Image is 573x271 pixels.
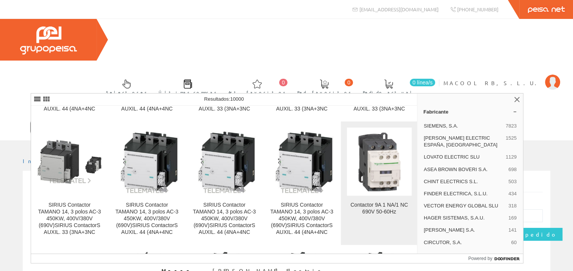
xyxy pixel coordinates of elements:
span: Resultados: [204,96,244,102]
div: SIRIUS Contactor TAMANO 14, 3 polos AC-3 450KW, 400V/380V (690V)SIRIUS ContactorS AUXIL. 44 (4NA+4NC [269,202,334,236]
span: 1525 [506,135,517,148]
span: FINDER ELECTRICA, S.L.U. [424,190,505,197]
a: Contactor 9A 1 NA/1 NC 690V 50-60Hz Contactor 9A 1 NA/1 NC 690V 50-60Hz [341,121,418,245]
span: 60 [511,239,517,246]
a: Fabricante [417,106,523,118]
a: MACOOL RB, S.L.U. [443,73,560,80]
a: Últimas compras [151,73,220,99]
span: Powered by [468,255,492,262]
a: Powered by [468,254,523,263]
span: 1129 [506,154,517,160]
span: 0 [345,79,353,86]
span: Selectores [106,89,147,96]
span: 7823 [506,123,517,129]
img: SIRIUS Contactor TAMANO 14, 3 polos AC-3 450KW, 400V/380V (690V)SIRIUS ContactorS AUXIL. 44 (4NA+4NC [269,129,334,194]
img: Contactor 9A 1 NA/1 NC 690V 50-60Hz [347,129,412,194]
span: 318 [508,202,517,209]
div: SIRIUS Contactor TAMANO 14, 3 polos AC-3 450KW, 400V/380V (690V)SIRIUS ContactorS AUXIL. 33 (3NA+3NC [37,202,102,236]
span: SIEMENS, S.A. [424,123,503,129]
span: 698 [508,166,517,173]
a: SIRIUS Contactor TAMANO 14, 3 polos AC-3 450KW, 400V/380V (690V)SIRIUS ContactorS AUXIL. 44 (4NA+... [108,121,185,245]
span: 0 [279,79,287,86]
span: HAGER SISTEMAS, S.A.U. [424,215,505,221]
span: [EMAIL_ADDRESS][DOMAIN_NAME] [359,6,439,12]
span: 0 línea/s [410,79,435,86]
span: Ped. favoritos [297,89,351,96]
div: SIRIUS Contactor TAMANO 14, 3 polos AC-3 450KW, 400V/380V (690V)SIRIUS ContactorS AUXIL. 44 (4NA+4NC [114,202,179,236]
span: Últimas compras [159,89,217,96]
span: 169 [508,215,517,221]
img: Grupo Peisa [20,26,77,55]
span: 141 [508,227,517,234]
span: 434 [508,190,517,197]
span: 10000 [230,96,244,102]
span: [PHONE_NUMBER] [457,6,498,12]
span: Art. favoritos [228,89,286,96]
div: Contactor 9A 1 NA/1 NC 690V 50-60Hz [347,202,412,215]
a: SIRIUS Contactor TAMANO 14, 3 polos AC-3 450KW, 400V/380V (690V)SIRIUS ContactorS AUXIL. 44 (4NA+... [263,121,340,245]
span: Pedido actual [363,89,414,96]
span: [PERSON_NAME] S.A. [424,227,505,234]
span: [PERSON_NAME] ELECTRIC ESPAÑA, [GEOGRAPHIC_DATA] [424,135,503,148]
button: Mostrar más… [420,249,520,262]
a: SIRIUS Contactor TAMANO 14, 3 polos AC-3 450KW, 400V/380V (690V)SIRIUS ContactorS AUXIL. 33 (3NA+... [31,121,108,245]
span: ASEA BROWN BOVERI S.A. [424,166,505,173]
span: VECTOR ENERGY GLOBAL SLU [424,202,505,209]
a: Inicio [23,157,55,164]
a: SIRIUS Contactor TAMANO 14, 3 polos AC-3 450KW, 400V/380V (690V)SIRIUS ContactorS AUXIL. 44 (4NA+... [186,121,263,245]
span: LOVATO ELECTRIC SLU [424,154,503,160]
img: SIRIUS Contactor TAMANO 14, 3 polos AC-3 450KW, 400V/380V (690V)SIRIUS ContactorS AUXIL. 44 (4NA+4NC [114,129,179,194]
img: SIRIUS Contactor TAMANO 14, 3 polos AC-3 450KW, 400V/380V (690V)SIRIUS ContactorS AUXIL. 33 (3NA+3NC [37,139,102,184]
div: SIRIUS Contactor TAMANO 14, 3 polos AC-3 450KW, 400V/380V (690V)SIRIUS ContactorS AUXIL. 44 (4NA+4NC [192,202,257,236]
span: CIRCUTOR, S.A. [424,239,508,246]
span: 503 [508,178,517,185]
img: SIRIUS Contactor TAMANO 14, 3 polos AC-3 450KW, 400V/380V (690V)SIRIUS ContactorS AUXIL. 44 (4NA+4NC [192,129,257,194]
a: Selectores [98,73,151,99]
span: CHINT ELECTRICS S.L. [424,178,505,185]
span: MACOOL RB, S.L.U. [443,79,541,87]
